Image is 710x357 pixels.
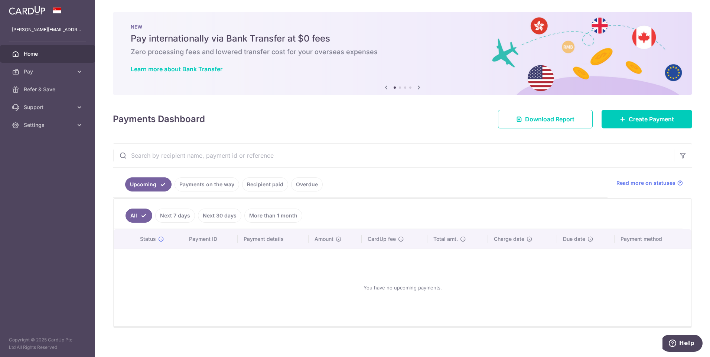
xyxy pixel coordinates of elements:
[140,235,156,243] span: Status
[155,209,195,223] a: Next 7 days
[123,255,683,320] div: You have no upcoming payments.
[198,209,241,223] a: Next 30 days
[615,229,691,249] th: Payment method
[662,335,703,353] iframe: Opens a widget where you can find more information
[125,177,172,191] a: Upcoming
[183,229,238,249] th: Payment ID
[616,179,683,187] a: Read more on statuses
[24,86,73,93] span: Refer & Save
[12,26,83,33] p: [PERSON_NAME][EMAIL_ADDRESS][DOMAIN_NAME]
[24,121,73,129] span: Settings
[113,12,692,95] img: Bank transfer banner
[24,104,73,111] span: Support
[126,209,152,223] a: All
[238,229,309,249] th: Payment details
[433,235,458,243] span: Total amt.
[242,177,288,191] a: Recipient paid
[616,179,675,187] span: Read more on statuses
[113,112,205,126] h4: Payments Dashboard
[131,65,222,73] a: Learn more about Bank Transfer
[525,115,574,124] span: Download Report
[368,235,396,243] span: CardUp fee
[563,235,585,243] span: Due date
[602,110,692,128] a: Create Payment
[244,209,302,223] a: More than 1 month
[175,177,239,191] a: Payments on the way
[24,68,73,75] span: Pay
[9,6,45,15] img: CardUp
[315,235,333,243] span: Amount
[131,33,674,45] h5: Pay internationally via Bank Transfer at $0 fees
[113,144,674,167] input: Search by recipient name, payment id or reference
[494,235,524,243] span: Charge date
[498,110,593,128] a: Download Report
[131,24,674,30] p: NEW
[629,115,674,124] span: Create Payment
[24,50,73,58] span: Home
[291,177,323,191] a: Overdue
[131,48,674,56] h6: Zero processing fees and lowered transfer cost for your overseas expenses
